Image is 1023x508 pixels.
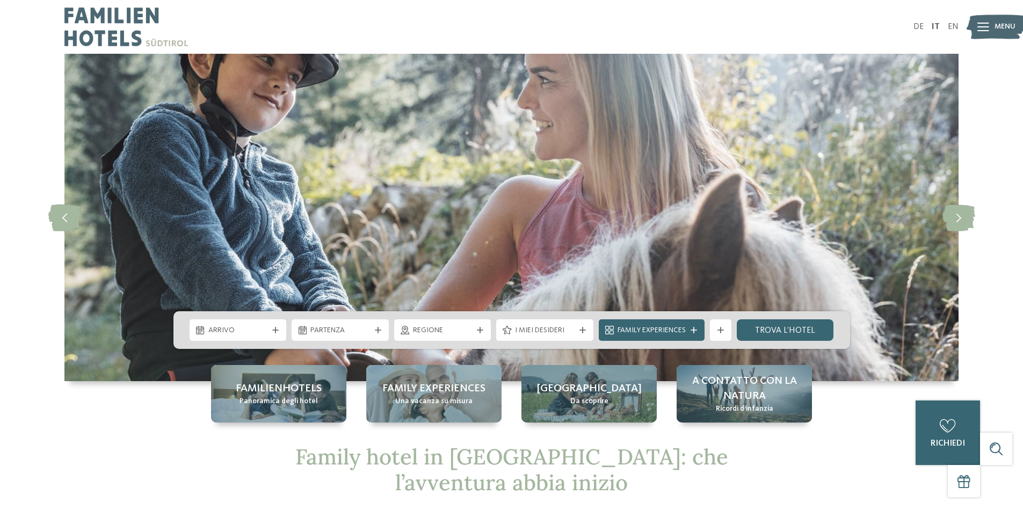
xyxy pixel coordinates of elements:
[382,381,485,396] span: Family experiences
[211,365,346,423] a: Family hotel in Trentino Alto Adige: la vacanza ideale per grandi e piccini Familienhotels Panora...
[913,23,924,31] a: DE
[618,325,686,336] span: Family Experiences
[995,22,1015,32] span: Menu
[413,325,473,336] span: Regione
[932,23,940,31] a: IT
[677,365,812,423] a: Family hotel in Trentino Alto Adige: la vacanza ideale per grandi e piccini A contatto con la nat...
[64,54,959,381] img: Family hotel in Trentino Alto Adige: la vacanza ideale per grandi e piccini
[236,381,322,396] span: Familienhotels
[310,325,370,336] span: Partenza
[208,325,268,336] span: Arrivo
[716,404,773,414] span: Ricordi d’infanzia
[687,374,801,404] span: A contatto con la natura
[537,381,642,396] span: [GEOGRAPHIC_DATA]
[515,325,575,336] span: I miei desideri
[395,396,473,407] span: Una vacanza su misura
[948,23,959,31] a: EN
[737,319,834,341] a: trova l’hotel
[570,396,608,407] span: Da scoprire
[295,443,728,496] span: Family hotel in [GEOGRAPHIC_DATA]: che l’avventura abbia inizio
[521,365,657,423] a: Family hotel in Trentino Alto Adige: la vacanza ideale per grandi e piccini [GEOGRAPHIC_DATA] Da ...
[916,400,980,465] a: richiedi
[240,396,318,407] span: Panoramica degli hotel
[366,365,502,423] a: Family hotel in Trentino Alto Adige: la vacanza ideale per grandi e piccini Family experiences Un...
[931,439,965,448] span: richiedi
